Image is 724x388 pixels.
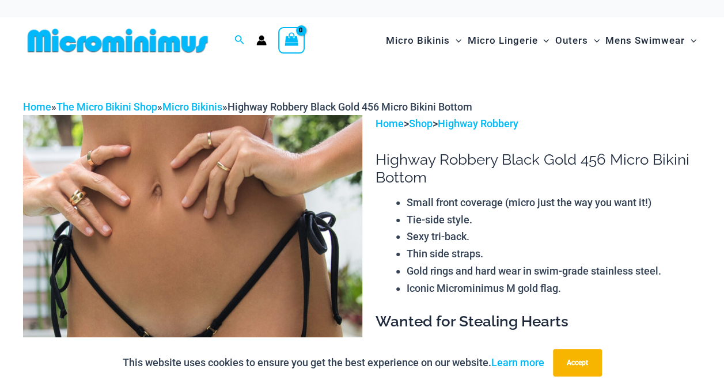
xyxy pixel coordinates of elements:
[491,356,544,368] a: Learn more
[56,101,157,113] a: The Micro Bikini Shop
[234,33,245,48] a: Search icon link
[278,27,305,54] a: View Shopping Cart, empty
[381,21,701,60] nav: Site Navigation
[407,280,701,297] li: Iconic Microminimus M gold flag.
[407,228,701,245] li: Sexy tri-back.
[23,101,472,113] span: » » »
[407,245,701,263] li: Thin side straps.
[685,26,696,55] span: Menu Toggle
[588,26,600,55] span: Menu Toggle
[256,35,267,45] a: Account icon link
[162,101,222,113] a: Micro Bikinis
[409,117,433,130] a: Shop
[228,101,472,113] span: Highway Robbery Black Gold 456 Micro Bikini Bottom
[386,26,450,55] span: Micro Bikinis
[407,194,701,211] li: Small front coverage (micro just the way you want it!)
[407,263,701,280] li: Gold rings and hard wear in swim-grade stainless steel.
[552,23,602,58] a: OutersMenu ToggleMenu Toggle
[605,26,685,55] span: Mens Swimwear
[553,349,602,376] button: Accept
[23,101,51,113] a: Home
[555,26,588,55] span: Outers
[450,26,461,55] span: Menu Toggle
[376,117,404,130] a: Home
[376,312,701,332] h3: Wanted for Stealing Hearts
[407,211,701,229] li: Tie-side style.
[537,26,549,55] span: Menu Toggle
[602,23,699,58] a: Mens SwimwearMenu ToggleMenu Toggle
[376,115,701,132] p: > >
[376,151,701,187] h1: Highway Robbery Black Gold 456 Micro Bikini Bottom
[467,26,537,55] span: Micro Lingerie
[464,23,552,58] a: Micro LingerieMenu ToggleMenu Toggle
[438,117,518,130] a: Highway Robbery
[383,23,464,58] a: Micro BikinisMenu ToggleMenu Toggle
[123,354,544,371] p: This website uses cookies to ensure you get the best experience on our website.
[23,28,213,54] img: MM SHOP LOGO FLAT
